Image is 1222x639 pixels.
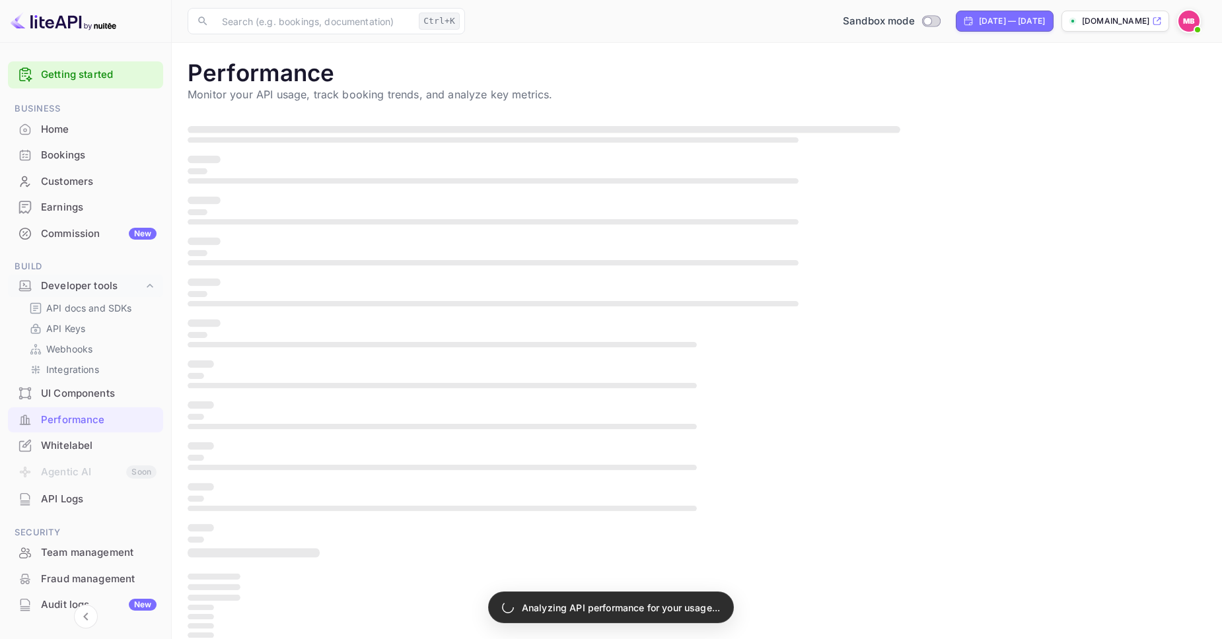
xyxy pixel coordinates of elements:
[24,339,158,358] div: Webhooks
[8,169,163,195] div: Customers
[8,381,163,407] div: UI Components
[8,487,163,511] a: API Logs
[41,597,157,613] div: Audit logs
[8,195,163,219] a: Earnings
[8,221,163,247] div: CommissionNew
[11,11,116,32] img: LiteAPI logo
[29,362,153,376] a: Integrations
[8,143,163,168] div: Bookings
[8,566,163,592] div: Fraud management
[8,169,163,193] a: Customers
[41,386,157,401] div: UI Components
[1178,11,1200,32] img: Marc Bellmann
[41,545,157,560] div: Team management
[8,259,163,274] span: Build
[46,342,92,356] p: Webhooks
[8,566,163,591] a: Fraud management
[129,599,157,611] div: New
[8,61,163,88] div: Getting started
[8,143,163,167] a: Bookings
[8,487,163,512] div: API Logs
[41,438,157,454] div: Whitelabel
[843,14,915,29] span: Sandbox mode
[8,275,163,298] div: Developer tools
[8,407,163,432] a: Performance
[41,148,157,163] div: Bookings
[8,592,163,617] a: Audit logsNew
[46,362,99,376] p: Integrations
[8,221,163,246] a: CommissionNew
[41,413,157,428] div: Performance
[8,102,163,116] span: Business
[188,59,1206,86] h1: Performance
[8,592,163,618] div: Audit logsNew
[419,13,460,30] div: Ctrl+K
[8,525,163,540] span: Security
[29,301,153,315] a: API docs and SDKs
[8,117,163,143] div: Home
[24,319,158,338] div: API Keys
[188,86,1206,102] p: Monitor your API usage, track booking trends, and analyze key metrics.
[29,342,153,356] a: Webhooks
[8,433,163,457] a: Whitelabel
[41,200,157,215] div: Earnings
[8,540,163,566] div: Team management
[29,321,153,335] a: API Keys
[8,195,163,220] div: Earnings
[41,572,157,587] div: Fraud management
[41,67,157,83] a: Getting started
[979,15,1045,27] div: [DATE] — [DATE]
[8,407,163,433] div: Performance
[41,492,157,507] div: API Logs
[46,301,132,315] p: API docs and SDKs
[214,8,413,34] input: Search (e.g. bookings, documentation)
[838,14,945,29] div: Switch to Production mode
[8,117,163,141] a: Home
[8,381,163,405] a: UI Components
[1082,15,1149,27] p: [DOMAIN_NAME]
[41,279,143,294] div: Developer tools
[46,321,85,335] p: API Keys
[8,433,163,459] div: Whitelabel
[522,601,720,615] p: Analyzing API performance for your usage...
[8,540,163,564] a: Team management
[41,122,157,137] div: Home
[24,298,158,318] div: API docs and SDKs
[129,228,157,240] div: New
[41,226,157,242] div: Commission
[24,360,158,379] div: Integrations
[41,174,157,189] div: Customers
[74,605,98,628] button: Collapse navigation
